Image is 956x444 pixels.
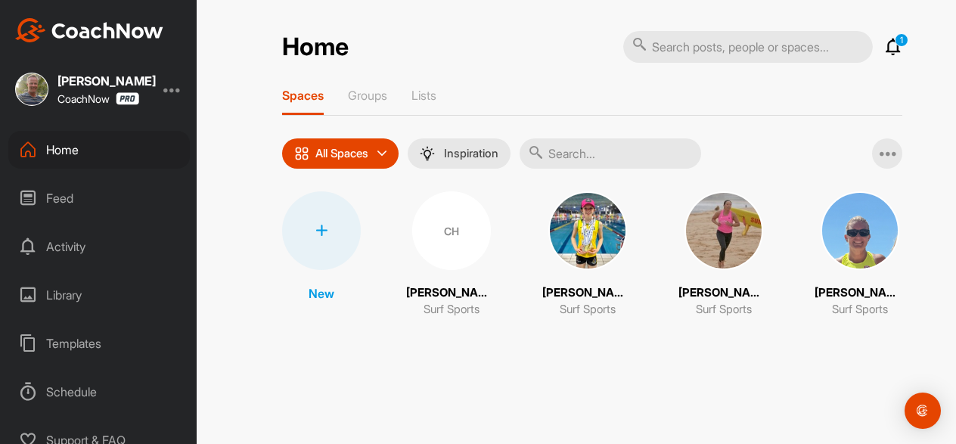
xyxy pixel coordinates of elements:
[623,31,873,63] input: Search posts, people or spaces...
[15,18,163,42] img: CoachNow
[406,284,497,302] p: [PERSON_NAME]
[542,284,633,302] p: [PERSON_NAME]
[282,33,349,62] h2: Home
[116,92,139,105] img: CoachNow Pro
[542,191,633,318] a: [PERSON_NAME]Surf Sports
[315,147,368,160] p: All Spaces
[57,92,139,105] div: CoachNow
[420,146,435,161] img: menuIcon
[8,179,190,217] div: Feed
[348,88,387,103] p: Groups
[548,191,627,270] img: square_2972d22a141230283545112f2e54840f.jpg
[8,276,190,314] div: Library
[8,131,190,169] div: Home
[444,147,498,160] p: Inspiration
[905,393,941,429] div: Open Intercom Messenger
[8,324,190,362] div: Templates
[424,301,480,318] p: Surf Sports
[412,191,491,270] div: CH
[821,191,899,270] img: square_20d1310207025b2e2540f6e1e8222f88.jpg
[815,284,905,302] p: [PERSON_NAME]
[406,191,497,318] a: CH[PERSON_NAME]Surf Sports
[520,138,701,169] input: Search...
[282,88,324,103] p: Spaces
[832,301,888,318] p: Surf Sports
[678,191,769,318] a: [PERSON_NAME]Surf Sports
[411,88,436,103] p: Lists
[57,75,156,87] div: [PERSON_NAME]
[15,73,48,106] img: square_08d02823f85c4e8176475d2118156ab1.jpg
[8,373,190,411] div: Schedule
[696,301,752,318] p: Surf Sports
[684,191,763,270] img: square_8b91899521f191a6060e6dd391515c8a.jpg
[8,228,190,265] div: Activity
[678,284,769,302] p: [PERSON_NAME]
[895,33,908,47] p: 1
[309,284,334,303] p: New
[294,146,309,161] img: icon
[815,191,905,318] a: [PERSON_NAME]Surf Sports
[560,301,616,318] p: Surf Sports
